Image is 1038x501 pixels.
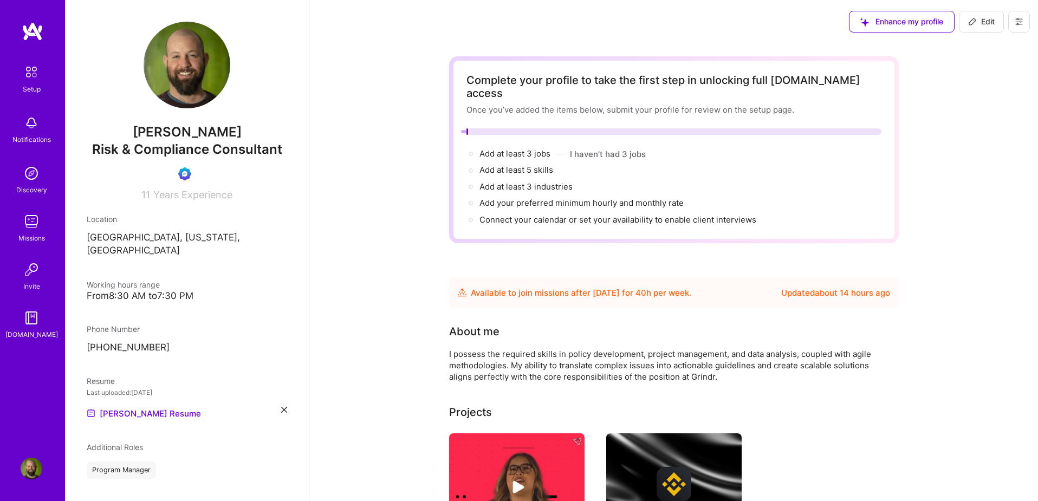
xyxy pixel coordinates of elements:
[449,404,492,420] div: Projects
[87,461,156,479] div: Program Manager
[479,165,553,175] span: Add at least 5 skills
[781,287,890,300] div: Updated about 14 hours ago
[22,22,43,41] img: logo
[471,287,691,300] div: Available to join missions after [DATE] for h per week .
[21,458,42,479] img: User Avatar
[87,280,160,289] span: Working hours range
[87,324,140,334] span: Phone Number
[21,162,42,184] img: discovery
[87,387,287,398] div: Last uploaded: [DATE]
[87,443,143,452] span: Additional Roles
[12,134,51,145] div: Notifications
[87,407,201,420] a: [PERSON_NAME] Resume
[87,213,287,225] div: Location
[849,11,955,32] button: Enhance my profile
[479,181,573,192] span: Add at least 3 industries
[635,288,646,298] span: 40
[449,348,883,382] div: I possess the required skills in policy development, project management, and data analysis, coupl...
[87,341,287,354] p: [PHONE_NUMBER]
[87,124,287,140] span: [PERSON_NAME]
[458,288,466,297] img: Availability
[23,281,40,292] div: Invite
[23,83,41,95] div: Setup
[860,18,869,27] i: icon SuggestedTeams
[87,290,287,302] div: From 8:30 AM to 7:30 PM
[466,104,881,115] div: Once you’ve added the items below, submit your profile for review on the setup page.
[479,214,756,225] span: Connect your calendar or set your availability to enable client interviews
[20,61,43,83] img: setup
[92,141,282,157] span: Risk & Compliance Consultant
[21,211,42,232] img: teamwork
[479,148,550,159] span: Add at least 3 jobs
[18,458,45,479] a: User Avatar
[87,376,115,386] span: Resume
[153,189,232,200] span: Years Experience
[968,16,995,27] span: Edit
[141,189,150,200] span: 11
[479,198,684,208] span: Add your preferred minimum hourly and monthly rate
[178,167,191,180] img: Evaluation Call Booked
[281,407,287,413] i: icon Close
[144,22,230,108] img: User Avatar
[5,329,58,340] div: [DOMAIN_NAME]
[87,409,95,418] img: Resume
[959,11,1004,32] button: Edit
[21,259,42,281] img: Invite
[87,231,287,257] p: [GEOGRAPHIC_DATA], [US_STATE], [GEOGRAPHIC_DATA]
[16,184,47,196] div: Discovery
[21,112,42,134] img: bell
[570,148,646,160] button: I haven't had 3 jobs
[21,307,42,329] img: guide book
[860,16,943,27] span: Enhance my profile
[449,323,499,340] div: About me
[466,74,881,100] div: Complete your profile to take the first step in unlocking full [DOMAIN_NAME] access
[18,232,45,244] div: Missions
